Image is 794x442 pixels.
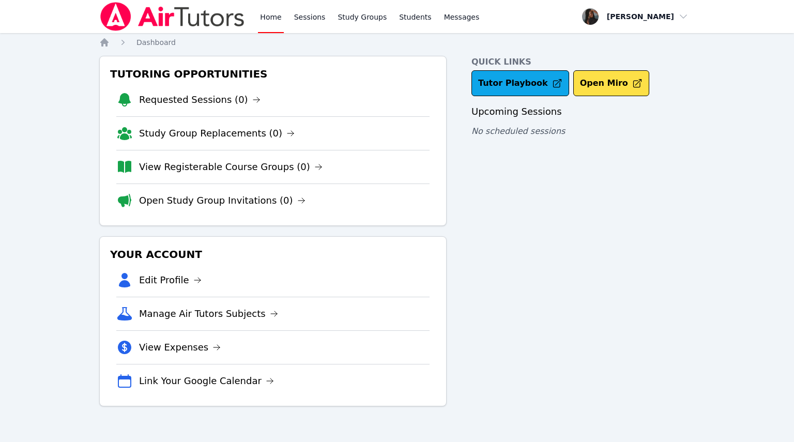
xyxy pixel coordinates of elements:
[444,12,480,22] span: Messages
[471,70,569,96] a: Tutor Playbook
[136,37,176,48] a: Dashboard
[139,193,306,208] a: Open Study Group Invitations (0)
[139,126,295,141] a: Study Group Replacements (0)
[108,65,438,83] h3: Tutoring Opportunities
[471,104,695,119] h3: Upcoming Sessions
[108,245,438,264] h3: Your Account
[139,273,202,287] a: Edit Profile
[471,56,695,68] h4: Quick Links
[139,340,221,355] a: View Expenses
[99,37,695,48] nav: Breadcrumb
[139,93,261,107] a: Requested Sessions (0)
[471,126,565,136] span: No scheduled sessions
[139,307,278,321] a: Manage Air Tutors Subjects
[573,70,649,96] button: Open Miro
[99,2,246,31] img: Air Tutors
[139,374,274,388] a: Link Your Google Calendar
[136,38,176,47] span: Dashboard
[139,160,323,174] a: View Registerable Course Groups (0)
